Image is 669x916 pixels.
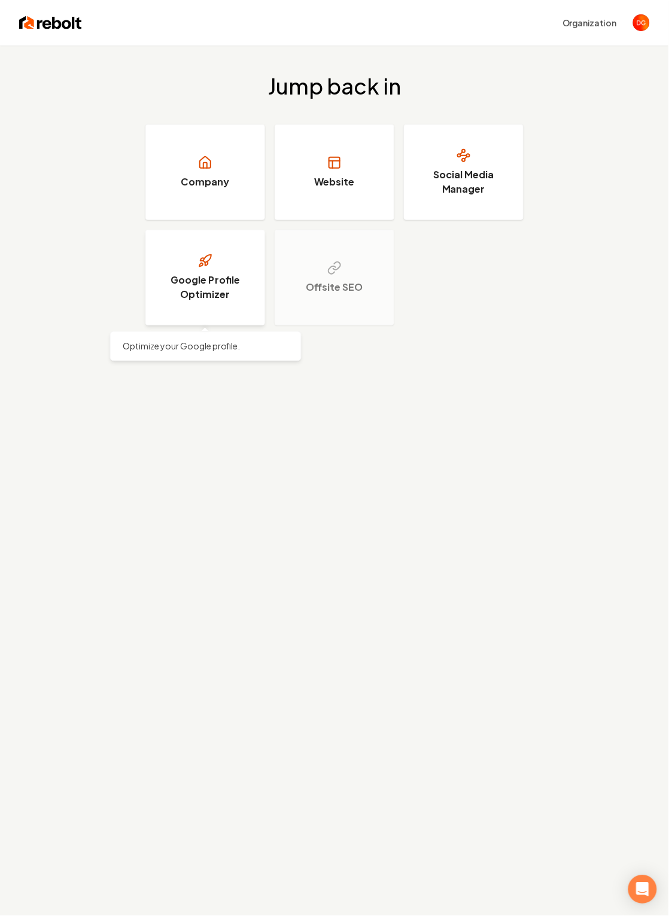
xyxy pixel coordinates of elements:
[275,124,394,220] a: Website
[633,14,650,31] img: Daniel Goldstein
[181,175,230,189] h3: Company
[315,175,355,189] h3: Website
[419,168,509,196] h3: Social Media Manager
[160,273,250,302] h3: Google Profile Optimizer
[306,280,363,294] h3: Offsite SEO
[404,124,524,220] a: Social Media Manager
[145,124,265,220] a: Company
[555,12,624,34] button: Organization
[19,14,82,31] img: Rebolt Logo
[123,340,289,352] p: Optimize your Google profile.
[268,74,401,98] h2: Jump back in
[145,230,265,325] a: Google Profile Optimizer
[628,875,657,904] div: Open Intercom Messenger
[633,14,650,31] button: Open user button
